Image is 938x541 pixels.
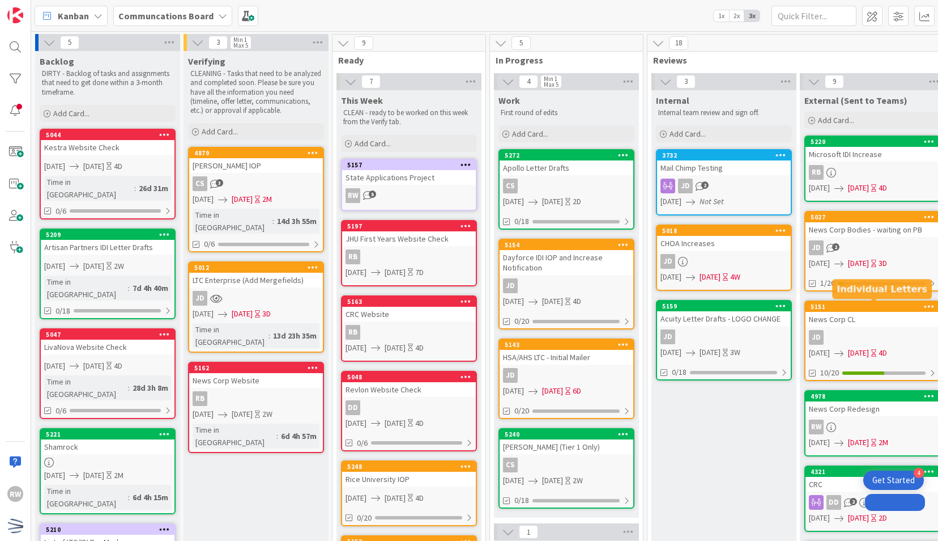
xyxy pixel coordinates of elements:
span: 2 [850,498,857,505]
div: RB [342,250,476,264]
div: CS [500,458,633,472]
span: [DATE] [385,417,406,429]
span: [DATE] [848,437,869,449]
div: RW [809,420,824,434]
div: 5154 [500,240,633,250]
div: 5048 [347,373,476,381]
div: 4D [114,360,122,372]
span: 3 [676,75,696,88]
span: [DATE] [809,347,830,359]
div: Mail Chimp Testing [657,160,791,175]
div: 5012 [189,263,323,273]
div: Min 1 [544,76,557,82]
span: 4 [519,75,538,88]
div: JD [657,254,791,269]
div: 6d 4h 57m [278,430,319,442]
div: Get Started [872,475,915,486]
div: LTC Enterprise (Add Mergefields) [189,273,323,288]
span: Verifying [188,56,225,67]
img: Visit kanbanzone.com [7,7,23,23]
div: RB [193,391,207,406]
span: [DATE] [503,385,524,397]
span: 18 [669,36,688,50]
div: State Applications Project [342,170,476,185]
div: 6D [573,385,581,397]
div: 5197 [347,222,476,230]
span: 5 [60,36,79,49]
div: 4D [415,342,424,354]
div: 5047LivaNova Website Check [41,329,174,354]
div: JD [657,329,791,344]
div: 3D [879,257,887,269]
div: Open Get Started checklist, remaining modules: 4 [863,471,924,490]
span: [DATE] [44,260,65,272]
div: 5197JHU First Years Website Check [342,221,476,246]
span: [DATE] [503,475,524,487]
span: [DATE] [700,271,720,283]
span: 10/20 [820,367,839,379]
div: 4D [573,295,581,307]
span: This Week [341,95,383,106]
div: Min 1 [233,37,247,43]
div: JD [193,291,207,306]
div: 5162 [189,363,323,373]
span: [DATE] [542,385,563,397]
span: : [276,430,278,442]
div: 3732 [657,150,791,160]
div: JD [503,368,518,383]
span: [DATE] [232,193,253,205]
span: : [128,491,130,504]
span: 5 [511,36,531,50]
div: 5163 [347,298,476,306]
div: 5248 [342,462,476,472]
div: CHOA Increases [657,236,791,251]
span: 0/18 [514,215,529,227]
span: [DATE] [503,295,524,307]
div: 2W [262,408,272,420]
div: Revlon Website Check [342,382,476,397]
div: 5154 [505,241,633,249]
div: 5159Acuity Letter Drafts - LOGO CHANGE [657,301,791,326]
div: 5044Kestra Website Check [41,130,174,155]
span: 7 [361,75,381,88]
span: 0/18 [672,366,687,378]
div: 2D [573,196,581,208]
div: 5221 [46,430,174,438]
div: DD [342,400,476,415]
span: 1 [519,525,538,539]
span: [DATE] [542,475,563,487]
div: 3732Mail Chimp Testing [657,150,791,175]
div: HSA/AHS LTC - Initial Mailer [500,350,633,365]
div: CS [500,179,633,193]
span: 2x [729,10,744,22]
div: 4879 [189,148,323,158]
div: 5012LTC Enterprise (Add Mergefields) [189,263,323,288]
div: CRC Website [342,307,476,322]
div: 7d 4h 40m [130,282,171,294]
div: RW [342,188,476,203]
div: 4879[PERSON_NAME] IOP [189,148,323,173]
span: [DATE] [542,196,563,208]
span: Add Card... [512,129,548,139]
div: 2W [114,260,124,272]
div: 4W [730,271,740,283]
div: 4D [879,347,887,359]
span: [DATE] [346,267,366,278]
span: [DATE] [44,360,65,372]
span: [DATE] [193,308,214,320]
div: 5143 [500,340,633,350]
div: [PERSON_NAME] IOP [189,158,323,173]
div: 5044 [46,131,174,139]
span: [DATE] [385,492,406,504]
span: 1x [714,10,729,22]
span: [DATE] [848,182,869,194]
span: [DATE] [83,470,104,481]
div: JHU First Years Website Check [342,231,476,246]
div: 5159 [657,301,791,311]
div: 5157 [347,161,476,169]
div: [PERSON_NAME] (Tier 1 Only) [500,439,633,454]
span: Add Card... [355,138,391,149]
div: 5048 [342,372,476,382]
div: 5018 [657,226,791,236]
div: 4879 [194,149,323,157]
